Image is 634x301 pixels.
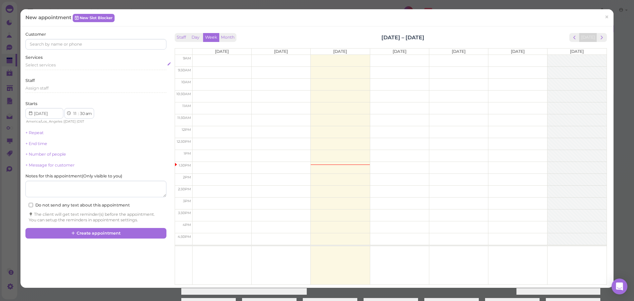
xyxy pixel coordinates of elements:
span: 1:30pm [179,163,191,168]
div: The client will get text reminder(s) before the appointment. You can setup the reminders in appoi... [29,211,163,223]
span: [DATE] [570,49,584,54]
span: America/Los_Angeles [26,119,62,124]
span: 2:30pm [178,187,191,191]
button: Staff [175,33,188,42]
span: 9am [183,56,191,60]
span: 10am [181,80,191,84]
span: 12:30pm [177,139,191,144]
input: Search by name or phone [25,39,166,50]
span: [DATE] [333,49,347,54]
span: Select services [25,62,56,67]
div: Open Intercom Messenger [612,279,627,294]
span: [DATE] [393,49,406,54]
a: New Slot Blocker [73,14,115,22]
label: Starts [25,101,37,107]
a: + Message for customer [25,163,75,168]
label: Customer [25,31,46,37]
label: Staff [25,78,35,84]
span: 3pm [183,199,191,203]
span: [DATE] [64,119,76,124]
label: Notes for this appointment ( Only visible to you ) [25,173,122,179]
button: next [597,33,607,42]
a: + Number of people [25,152,66,157]
span: 12pm [182,128,191,132]
span: 1pm [184,151,191,156]
span: 4:30pm [178,235,191,239]
button: Day [188,33,203,42]
span: 9:30am [178,68,191,72]
span: New appointment [25,14,73,20]
span: 2pm [183,175,191,179]
input: Do not send any text about this appointment [29,203,33,207]
span: 10:30am [176,92,191,96]
span: 11:30am [177,116,191,120]
div: | | [25,119,99,125]
button: Week [203,33,219,42]
a: + Repeat [25,130,44,135]
span: [DATE] [511,49,525,54]
span: Assign staff [25,86,49,91]
span: [DATE] [452,49,466,54]
button: Create appointment [25,228,166,239]
span: DST [78,119,84,124]
button: [DATE] [579,33,597,42]
span: × [605,13,609,22]
h2: [DATE] – [DATE] [381,34,424,41]
label: Services [25,55,43,60]
a: + End time [25,141,47,146]
span: [DATE] [274,49,288,54]
span: 11am [182,104,191,108]
button: prev [569,33,580,42]
button: Month [219,33,236,42]
span: 3:30pm [178,211,191,215]
span: [DATE] [215,49,229,54]
span: 4pm [183,223,191,227]
label: Do not send any text about this appointment [29,202,130,208]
